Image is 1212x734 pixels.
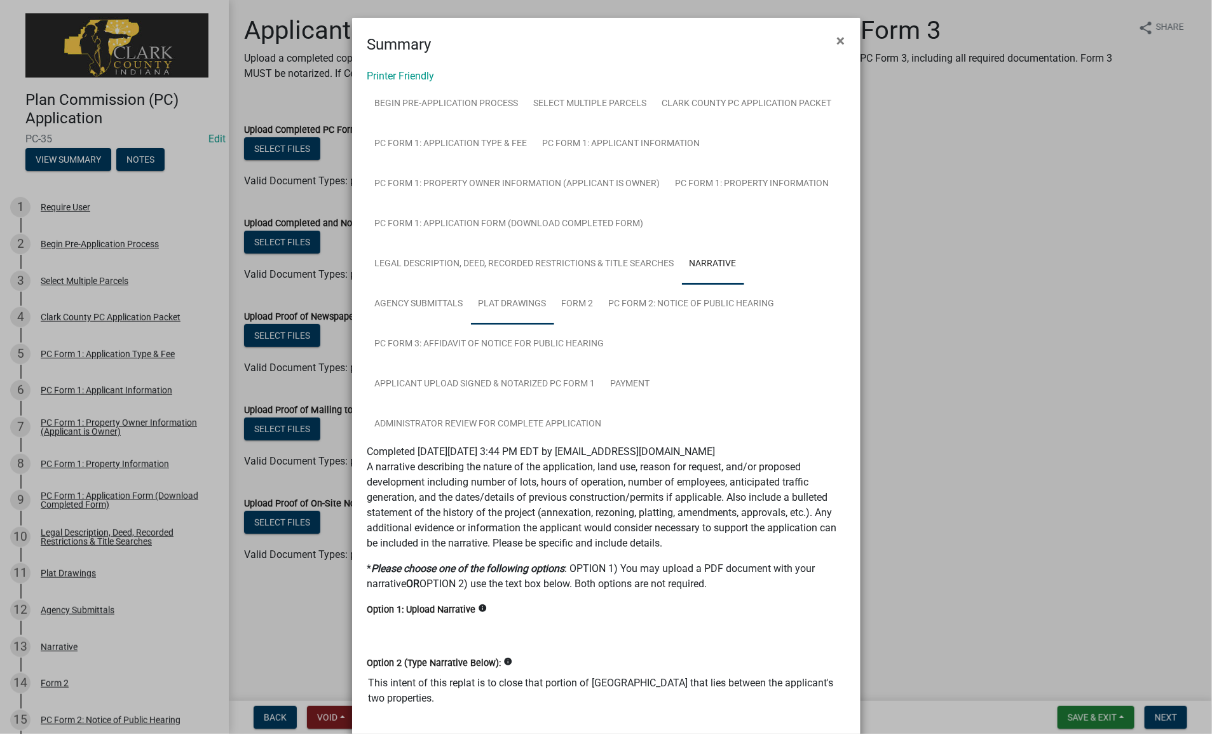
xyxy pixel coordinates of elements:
a: Payment [603,364,658,405]
span: × [837,32,845,50]
a: Begin Pre-Application Process [367,84,526,125]
a: Agency Submittals [367,284,471,325]
strong: OR [407,578,420,590]
i: info [479,604,487,613]
label: Option 1: Upload Narrative [367,606,476,615]
a: PC Form 1: Application Type & Fee [367,124,535,165]
label: Option 2 (Type Narrative Below): [367,659,501,668]
a: PC Form 2: Notice of Public Hearing [601,284,782,325]
a: Administrator Review for Complete Application [367,404,609,445]
a: Applicant Upload Signed & Notarized PC Form 1 [367,364,603,405]
a: PC Form 1: Property Owner Information (Applicant is Owner) [367,164,668,205]
a: Narrative [682,244,744,285]
a: PC Form 1: Application Form (Download Completed Form) [367,204,651,245]
a: Plat Drawings [471,284,554,325]
p: * : OPTION 1) You may upload a PDF document with your narrative OPTION 2) use the text box below.... [367,561,845,592]
a: Select Multiple Parcels [526,84,655,125]
a: Form 2 [554,284,601,325]
a: PC Form 3: Affidavit of Notice for Public Hearing [367,324,612,365]
i: info [504,657,513,666]
a: Legal Description, Deed, Recorded Restrictions & Title Searches [367,244,682,285]
strong: Please choose one of the following options [372,562,565,574]
a: PC Form 1: Applicant Information [535,124,708,165]
button: Close [827,23,855,58]
a: PC Form 1: Property Information [668,164,837,205]
h4: Summary [367,33,432,56]
p: A narrative describing the nature of the application, land use, reason for request, and/or propos... [367,459,845,551]
a: Clark County PC Application Packet [655,84,840,125]
a: Printer Friendly [367,70,435,82]
span: Completed [DATE][DATE] 3:44 PM EDT by [EMAIL_ADDRESS][DOMAIN_NAME] [367,445,716,458]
